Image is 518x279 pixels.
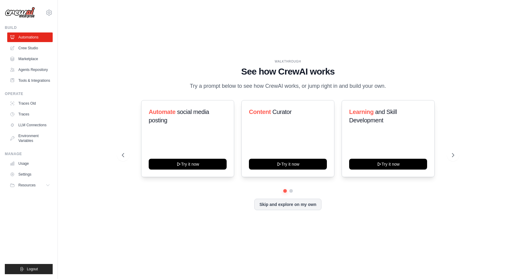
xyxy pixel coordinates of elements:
button: Try it now [249,159,327,170]
span: Automate [149,109,175,115]
span: social media posting [149,109,209,124]
div: Manage [5,152,53,156]
div: Build [5,25,53,30]
span: Content [249,109,271,115]
h1: See how CrewAI works [122,66,454,77]
span: Resources [18,183,36,188]
div: Operate [5,91,53,96]
div: WALKTHROUGH [122,59,454,64]
button: Logout [5,264,53,274]
button: Skip and explore on my own [254,199,321,210]
a: Traces [7,109,53,119]
a: Tools & Integrations [7,76,53,85]
a: Environment Variables [7,131,53,146]
button: Try it now [149,159,227,170]
a: Settings [7,170,53,179]
button: Try it now [349,159,427,170]
p: Try a prompt below to see how CrewAI works, or jump right in and build your own. [187,82,389,90]
span: Curator [272,109,292,115]
a: Usage [7,159,53,168]
span: Learning [349,109,374,115]
a: Marketplace [7,54,53,64]
a: Automations [7,32,53,42]
a: Agents Repository [7,65,53,75]
button: Resources [7,180,53,190]
a: Crew Studio [7,43,53,53]
img: Logo [5,7,35,18]
span: Logout [27,267,38,271]
a: LLM Connections [7,120,53,130]
a: Traces Old [7,99,53,108]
